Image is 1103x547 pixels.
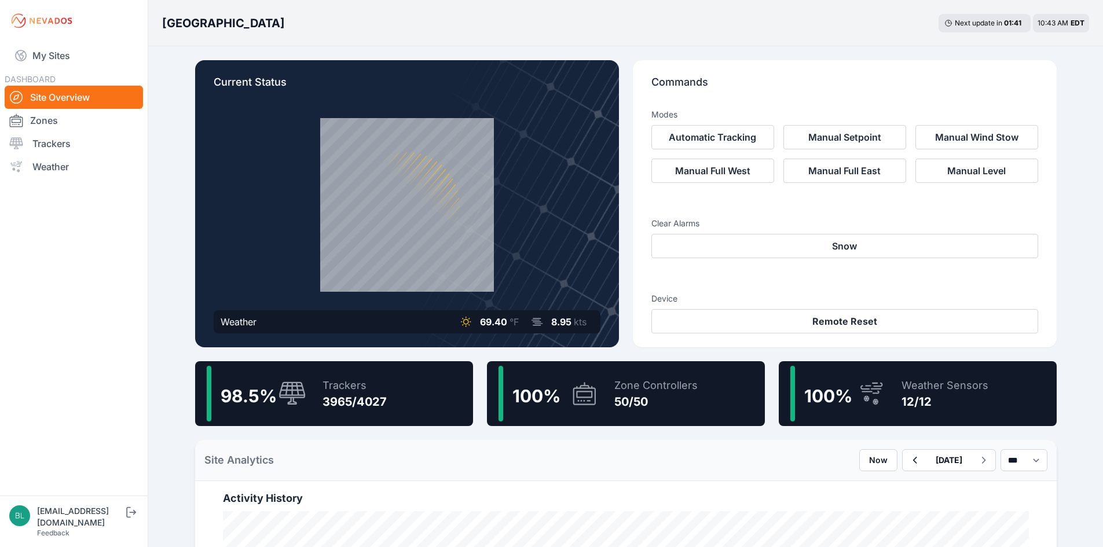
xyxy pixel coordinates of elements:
[214,74,600,100] p: Current Status
[5,74,56,84] span: DASHBOARD
[1038,19,1068,27] span: 10:43 AM
[926,450,972,471] button: [DATE]
[1071,19,1084,27] span: EDT
[651,109,677,120] h3: Modes
[512,386,560,406] span: 100 %
[902,377,988,394] div: Weather Sensors
[804,386,852,406] span: 100 %
[510,316,519,328] span: °F
[783,159,906,183] button: Manual Full East
[37,505,124,528] div: [EMAIL_ADDRESS][DOMAIN_NAME]
[902,394,988,410] div: 12/12
[651,125,774,149] button: Automatic Tracking
[915,159,1038,183] button: Manual Level
[551,316,571,328] span: 8.95
[162,8,285,38] nav: Breadcrumb
[955,19,1002,27] span: Next update in
[651,309,1038,333] button: Remote Reset
[487,361,765,426] a: 100%Zone Controllers50/50
[5,109,143,132] a: Zones
[195,361,473,426] a: 98.5%Trackers3965/4027
[5,86,143,109] a: Site Overview
[574,316,587,328] span: kts
[221,315,256,329] div: Weather
[323,394,387,410] div: 3965/4027
[480,316,507,328] span: 69.40
[915,125,1038,149] button: Manual Wind Stow
[5,155,143,178] a: Weather
[651,159,774,183] button: Manual Full West
[5,42,143,69] a: My Sites
[651,74,1038,100] p: Commands
[5,132,143,155] a: Trackers
[651,234,1038,258] button: Snow
[614,394,698,410] div: 50/50
[859,449,897,471] button: Now
[9,505,30,526] img: blippencott@invenergy.com
[614,377,698,394] div: Zone Controllers
[651,218,1038,229] h3: Clear Alarms
[37,528,69,537] a: Feedback
[223,490,1029,506] h2: Activity History
[162,15,285,31] h3: [GEOGRAPHIC_DATA]
[651,293,1038,304] h3: Device
[9,12,74,30] img: Nevados
[221,386,277,406] span: 98.5 %
[323,377,387,394] div: Trackers
[204,452,274,468] h2: Site Analytics
[783,125,906,149] button: Manual Setpoint
[779,361,1057,426] a: 100%Weather Sensors12/12
[1004,19,1025,28] div: 01 : 41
